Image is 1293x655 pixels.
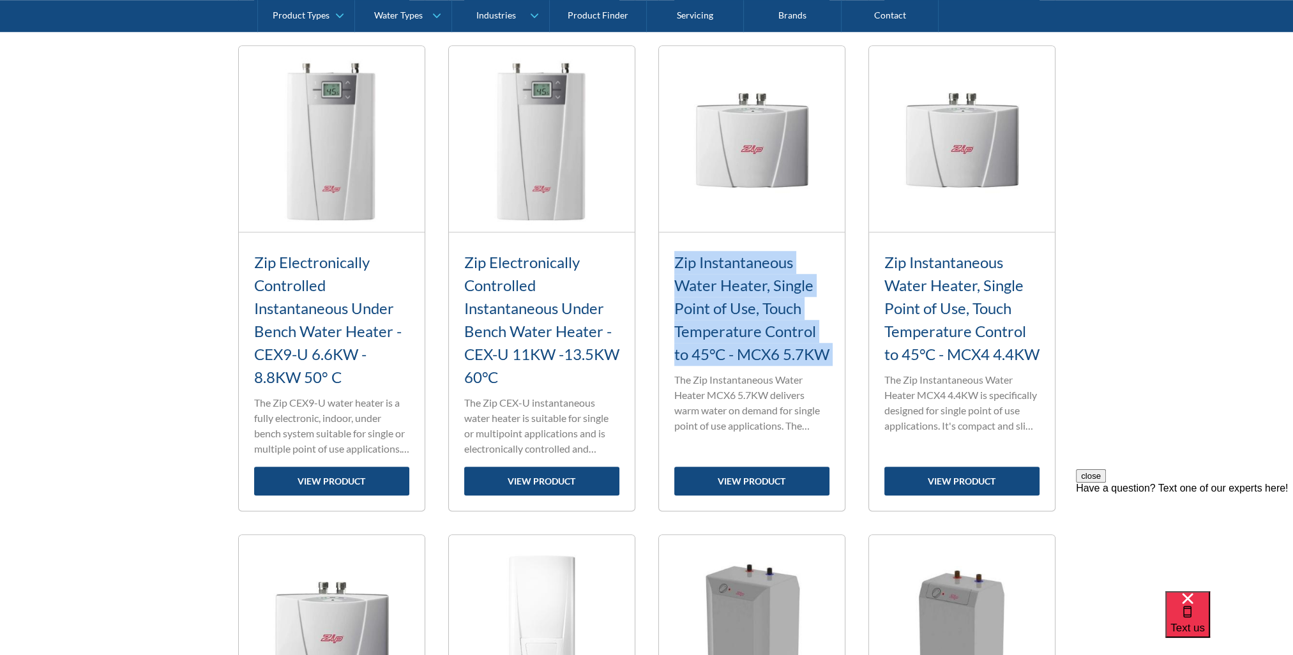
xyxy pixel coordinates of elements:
[449,46,635,232] img: Zip Electronically Controlled Instantaneous Under Bench Water Heater - CEX-U 11KW -13.5KW 60°C
[273,10,329,21] div: Product Types
[659,46,845,232] img: Zip Instantaneous Water Heater, Single Point of Use, Touch Temperature Control to 45°C - MCX6 5.7KW
[254,467,409,495] a: view product
[464,251,619,389] h3: Zip Electronically Controlled Instantaneous Under Bench Water Heater - CEX-U 11KW -13.5KW 60°C
[884,467,1040,495] a: view product
[674,467,829,495] a: view product
[1165,591,1293,655] iframe: podium webchat widget bubble
[239,46,425,232] img: Zip Electronically Controlled Instantaneous Under Bench Water Heater - CEX9-U 6.6KW - 8.8KW 50° C
[464,467,619,495] a: view product
[476,10,515,21] div: Industries
[884,251,1040,366] h3: Zip Instantaneous Water Heater, Single Point of Use, Touch Temperature Control to 45°C - MCX4 4.4KW
[254,395,409,456] p: The Zip CEX9-U water heater is a fully electronic, indoor, under bench system suitable for single...
[869,46,1055,232] img: Zip Instantaneous Water Heater, Single Point of Use, Touch Temperature Control to 45°C - MCX4 4.4KW
[254,251,409,389] h3: Zip Electronically Controlled Instantaneous Under Bench Water Heater - CEX9-U 6.6KW - 8.8KW 50° C
[374,10,423,21] div: Water Types
[464,395,619,456] p: The Zip CEX-U instantaneous water heater is suitable for single or multipoint applications and is...
[1076,469,1293,607] iframe: podium webchat widget prompt
[884,372,1040,433] p: The Zip Instantaneous Water Heater MCX4 4.4KW is specifically designed for single point of use ap...
[674,372,829,433] p: The Zip Instantaneous Water Heater MCX6 5.7KW delivers warm water on demand for single point of u...
[674,251,829,366] h3: Zip Instantaneous Water Heater, Single Point of Use, Touch Temperature Control to 45°C - MCX6 5.7KW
